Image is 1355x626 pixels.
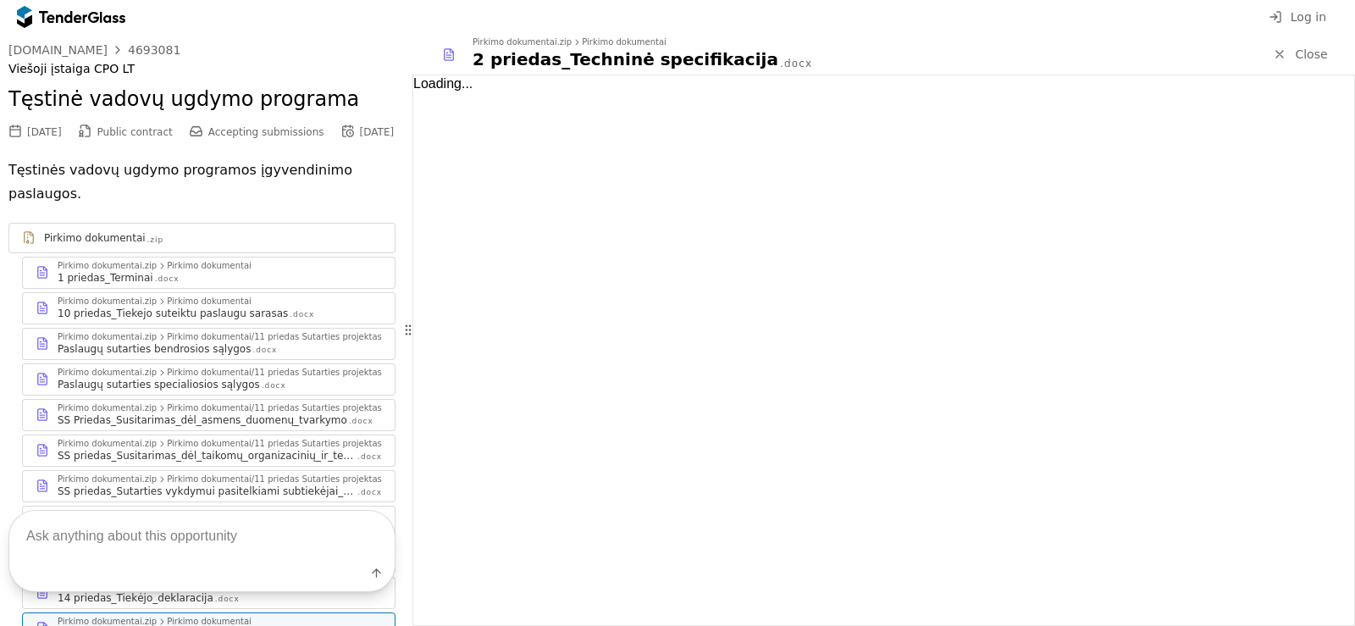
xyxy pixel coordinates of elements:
p: Tęstinės vadovų ugdymo programos įgyvendinimo paslaugos. [8,158,395,206]
div: Pirkimo dokumentai [44,231,146,245]
a: Pirkimo dokumentai.zipPirkimo dokumentai/11 priedas Sutarties projektasPaslaugų sutarties bendros... [22,328,395,360]
div: 4693081 [128,44,180,56]
div: .zip [147,235,163,246]
div: .docx [155,274,180,285]
a: Pirkimo dokumentai.zipPirkimo dokumentai/11 priedas Sutarties projektasSS priedas_Susitarimas_dėl... [22,435,395,467]
div: Pirkimo dokumentai [582,38,666,47]
div: Pirkimo dokumentai/11 priedas Sutarties projektas [167,368,382,377]
div: Pirkimo dokumentai.zip [58,368,157,377]
div: [DATE] [27,126,62,138]
span: Public contract [97,126,173,138]
div: Pirkimo dokumentai [167,262,252,270]
div: [DATE] [360,126,395,138]
div: Pirkimo dokumentai.zip [58,333,157,341]
div: [DOMAIN_NAME] [8,44,108,56]
div: Pirkimo dokumentai.zip [58,262,157,270]
a: Pirkimo dokumentai.zip [8,223,395,253]
div: Paslaugų sutarties specialiosios sąlygos [58,378,260,391]
div: .docx [262,380,286,391]
div: Pirkimo dokumentai.zip [473,38,572,47]
div: Loading... [413,75,1354,625]
span: Accepting submissions [208,126,324,138]
span: Log in [1291,10,1326,24]
a: Pirkimo dokumentai.zipPirkimo dokumentai/11 priedas Sutarties projektasPaslaugų sutarties special... [22,363,395,396]
a: Pirkimo dokumentai.zipPirkimo dokumentai1 priedas_Terminai.docx [22,257,395,289]
div: Pirkimo dokumentai/11 priedas Sutarties projektas [167,440,382,448]
div: Viešoji įstaiga CPO LT [8,62,395,76]
a: [DOMAIN_NAME]4693081 [8,43,180,57]
a: Pirkimo dokumentai.zipPirkimo dokumentai/11 priedas Sutarties projektasSS priedas_Sutarties vykdy... [22,470,395,502]
a: Pirkimo dokumentai.zipPirkimo dokumentai/11 priedas Sutarties projektasSS Priedas_Susitarimas_dėl... [22,399,395,431]
div: .docx [290,309,314,320]
button: Log in [1264,7,1331,28]
div: Pirkimo dokumentai/11 priedas Sutarties projektas [167,404,382,413]
div: SS priedas_Susitarimas_dėl_taikomų_organizacinių_ir_techninių_kibernetinio_saugumo_reikalavimų [58,449,356,463]
div: Pirkimo dokumentai/11 priedas Sutarties projektas [167,333,382,341]
div: .docx [252,345,277,356]
h2: Tęstinė vadovų ugdymo programa [8,86,395,114]
a: Pirkimo dokumentai.zipPirkimo dokumentai10 priedas_Tiekejo suteiktu paslaugu sarasas.docx [22,292,395,324]
div: 10 priedas_Tiekejo suteiktu paslaugu sarasas [58,307,288,320]
div: .docx [780,57,812,71]
div: Pirkimo dokumentai.zip [58,440,157,448]
div: Pirkimo dokumentai [167,297,252,306]
div: 2 priedas_Techninė specifikacija [473,47,778,71]
div: Pirkimo dokumentai.zip [58,297,157,306]
div: Paslaugų sutarties bendrosios sąlygos [58,342,251,356]
span: Close [1295,47,1327,61]
div: .docx [349,416,373,427]
div: Pirkimo dokumentai.zip [58,404,157,413]
div: 1 priedas_Terminai [58,271,153,285]
a: Close [1263,44,1338,65]
div: .docx [357,451,382,463]
div: SS Priedas_Susitarimas_dėl_asmens_duomenų_tvarkymo [58,413,347,427]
